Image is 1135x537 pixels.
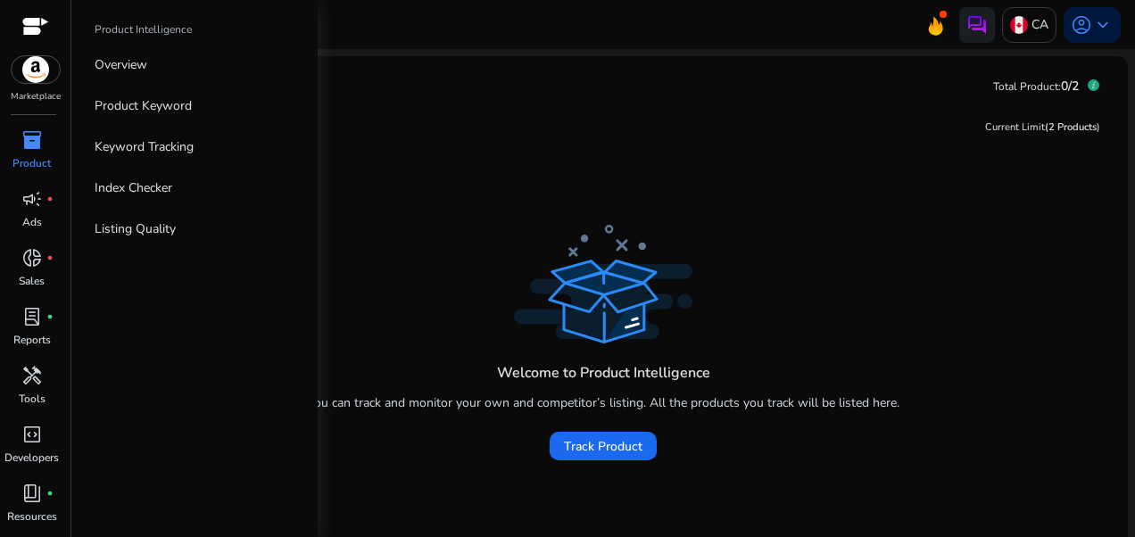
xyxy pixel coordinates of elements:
p: Ads [22,214,42,230]
p: You can track and monitor your own and competitor’s listing. All the products you track will be l... [308,393,899,412]
span: Total Product: [993,79,1061,94]
span: keyboard_arrow_down [1092,14,1114,36]
span: inventory_2 [21,129,43,151]
span: handyman [21,365,43,386]
p: Marketplace [11,90,61,103]
h4: Welcome to Product Intelligence [497,365,710,382]
p: Product Intelligence [95,21,192,37]
span: Track Product [564,437,642,456]
span: code_blocks [21,424,43,445]
img: amazon.svg [12,56,60,83]
p: CA [1031,9,1048,40]
p: Developers [4,450,59,466]
p: Overview [95,55,147,74]
img: ca.svg [1010,16,1028,34]
p: Product Keyword [95,96,192,115]
span: lab_profile [21,306,43,327]
span: (2 Products [1045,120,1097,134]
p: Resources [7,508,57,525]
span: fiber_manual_record [46,254,54,261]
p: Product [12,155,51,171]
p: Keyword Tracking [95,137,194,156]
p: Reports [13,332,51,348]
span: book_4 [21,483,43,504]
span: fiber_manual_record [46,313,54,320]
span: fiber_manual_record [46,490,54,497]
span: fiber_manual_record [46,195,54,202]
div: Current Limit ) [985,120,1100,136]
p: Index Checker [95,178,172,197]
p: Sales [19,273,45,289]
p: Tools [19,391,46,407]
span: donut_small [21,247,43,268]
span: campaign [21,188,43,210]
img: track_product_dark.svg [514,225,692,343]
p: Listing Quality [95,219,176,238]
span: 0/2 [1061,78,1079,95]
span: account_circle [1071,14,1092,36]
